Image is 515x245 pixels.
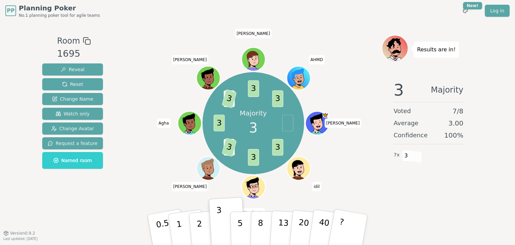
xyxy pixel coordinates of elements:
[214,115,225,132] span: 3
[394,106,411,116] span: Voted
[157,118,171,128] span: Click to change your name
[222,138,237,157] span: 3
[453,106,463,116] span: 7 / 8
[52,96,93,102] span: Change Name
[459,5,471,17] button: New!
[309,55,325,64] span: Click to change your name
[42,63,103,76] button: Reveal
[216,205,224,242] p: 3
[61,66,84,73] span: Reveal
[10,231,35,236] span: Version 0.9.2
[312,182,322,191] span: Click to change your name
[19,13,100,18] span: No.1 planning poker tool for agile teams
[222,89,237,108] span: 3
[53,157,92,164] span: Named room
[272,139,283,156] span: 3
[42,137,103,149] button: Request a feature
[444,131,463,140] span: 100 %
[242,176,265,198] button: Click to change your avatar
[394,82,404,98] span: 3
[7,7,14,15] span: PP
[394,118,418,128] span: Average
[57,35,80,47] span: Room
[463,2,482,9] div: New!
[19,3,100,13] span: Planning Poker
[248,81,259,97] span: 3
[431,82,463,98] span: Majority
[172,182,209,191] span: Click to change your name
[325,118,361,128] span: Click to change your name
[56,110,90,117] span: Watch only
[448,118,463,128] span: 3.00
[48,140,98,147] span: Request a feature
[394,151,400,159] span: 7 x
[417,45,456,54] p: Results are in!
[5,3,100,18] a: PPPlanning PokerNo.1 planning poker tool for agile teams
[51,125,94,132] span: Change Avatar
[242,208,265,217] span: Click to change your name
[402,150,410,161] span: 3
[240,108,267,118] p: Majority
[322,112,328,118] span: Jessica is the host
[394,131,427,140] span: Confidence
[485,5,510,17] a: Log in
[42,122,103,135] button: Change Avatar
[248,149,259,166] span: 3
[272,91,283,107] span: 3
[57,47,91,61] div: 1695
[42,78,103,90] button: Reset
[172,55,209,64] span: Click to change your name
[3,237,38,241] span: Last updated: [DATE]
[42,152,103,169] button: Named room
[235,29,272,38] span: Click to change your name
[42,108,103,120] button: Watch only
[42,93,103,105] button: Change Name
[249,118,257,138] span: 3
[3,231,35,236] button: Version0.9.2
[62,81,83,88] span: Reset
